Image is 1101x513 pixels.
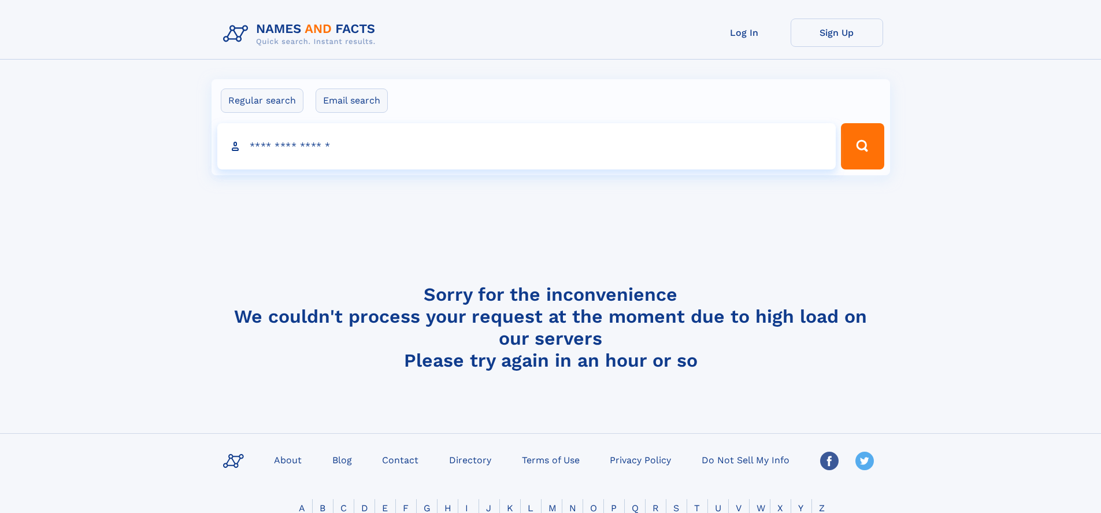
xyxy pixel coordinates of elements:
label: Email search [316,88,388,113]
img: Twitter [855,452,874,470]
a: Sign Up [791,19,883,47]
button: Search Button [841,123,884,169]
img: Facebook [820,452,839,470]
a: Terms of Use [517,451,584,468]
a: About [269,451,306,468]
a: Log In [698,19,791,47]
a: Directory [444,451,496,468]
label: Regular search [221,88,303,113]
a: Do Not Sell My Info [697,451,794,468]
a: Blog [328,451,357,468]
h4: Sorry for the inconvenience We couldn't process your request at the moment due to high load on ou... [218,283,883,371]
a: Contact [377,451,423,468]
input: search input [217,123,836,169]
a: Privacy Policy [605,451,676,468]
img: Logo Names and Facts [218,19,385,50]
